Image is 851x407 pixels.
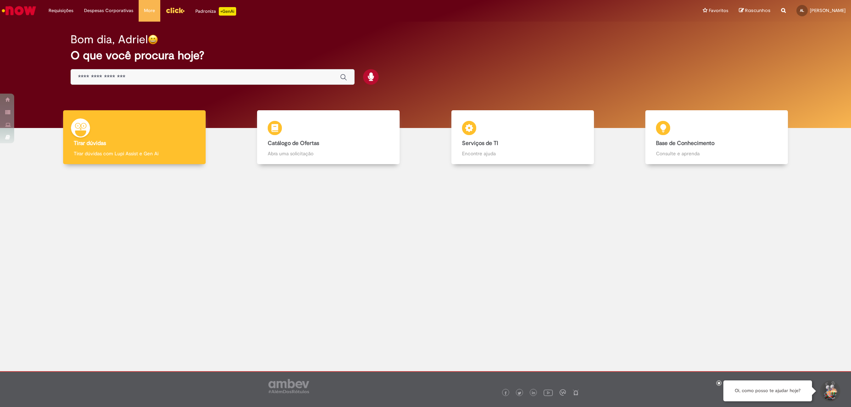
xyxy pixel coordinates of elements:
[739,7,771,14] a: Rascunhos
[810,7,846,13] span: [PERSON_NAME]
[560,389,566,396] img: logo_footer_workplace.png
[268,150,389,157] p: Abra uma solicitação
[573,389,579,396] img: logo_footer_naosei.png
[1,4,37,18] img: ServiceNow
[462,140,498,147] b: Serviços de TI
[656,150,777,157] p: Consulte e aprenda
[232,110,426,165] a: Catálogo de Ofertas Abra uma solicitação
[745,7,771,14] span: Rascunhos
[709,7,728,14] span: Favoritos
[819,380,840,402] button: Iniciar Conversa de Suporte
[462,150,583,157] p: Encontre ajuda
[268,379,309,393] img: logo_footer_ambev_rotulo_gray.png
[656,140,714,147] b: Base de Conhecimento
[800,8,804,13] span: AL
[71,33,148,46] h2: Bom dia, Adriel
[268,140,319,147] b: Catálogo de Ofertas
[84,7,133,14] span: Despesas Corporativas
[148,34,158,45] img: happy-face.png
[49,7,73,14] span: Requisições
[71,49,780,62] h2: O que você procura hoje?
[195,7,236,16] div: Padroniza
[144,7,155,14] span: More
[37,110,232,165] a: Tirar dúvidas Tirar dúvidas com Lupi Assist e Gen Ai
[504,391,507,395] img: logo_footer_facebook.png
[620,110,814,165] a: Base de Conhecimento Consulte e aprenda
[723,380,812,401] div: Oi, como posso te ajudar hoje?
[166,5,185,16] img: click_logo_yellow_360x200.png
[544,388,553,397] img: logo_footer_youtube.png
[532,391,535,395] img: logo_footer_linkedin.png
[425,110,620,165] a: Serviços de TI Encontre ajuda
[74,150,195,157] p: Tirar dúvidas com Lupi Assist e Gen Ai
[518,391,521,395] img: logo_footer_twitter.png
[219,7,236,16] p: +GenAi
[74,140,106,147] b: Tirar dúvidas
